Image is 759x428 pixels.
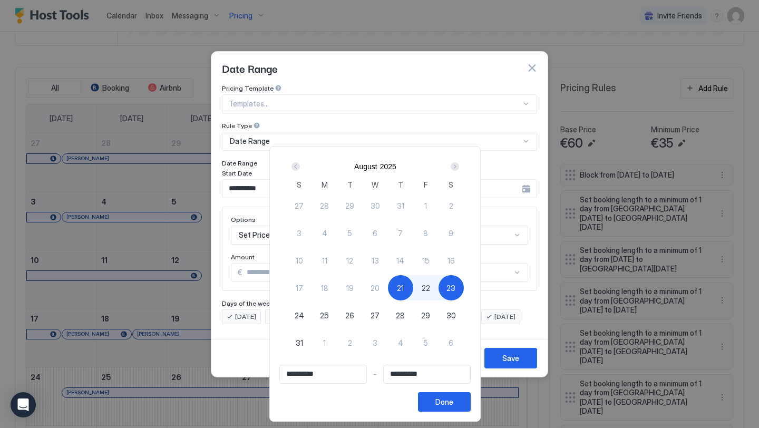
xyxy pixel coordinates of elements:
[413,303,439,328] button: 29
[439,248,464,273] button: 16
[439,275,464,300] button: 23
[373,369,377,379] span: -
[312,275,337,300] button: 18
[423,228,428,239] span: 8
[439,330,464,355] button: 6
[421,310,430,321] span: 29
[397,200,404,211] span: 31
[388,193,413,218] button: 31
[388,303,413,328] button: 28
[447,160,461,173] button: Next
[418,392,471,412] button: Done
[372,179,378,190] span: W
[446,310,456,321] span: 30
[446,283,455,294] span: 23
[371,200,380,211] span: 30
[363,275,388,300] button: 20
[323,337,326,348] span: 1
[337,220,363,246] button: 5
[373,337,377,348] span: 3
[296,283,303,294] span: 17
[388,275,413,300] button: 21
[396,310,405,321] span: 28
[363,330,388,355] button: 3
[11,392,36,417] div: Open Intercom Messenger
[295,310,304,321] span: 24
[413,220,439,246] button: 8
[297,228,301,239] span: 3
[312,220,337,246] button: 4
[449,179,453,190] span: S
[439,303,464,328] button: 30
[424,200,427,211] span: 1
[422,255,430,266] span: 15
[322,179,328,190] span: M
[337,303,363,328] button: 26
[354,162,377,171] button: August
[373,228,377,239] span: 6
[346,283,354,294] span: 19
[346,255,353,266] span: 12
[384,365,470,383] input: Input Field
[322,255,327,266] span: 11
[398,337,403,348] span: 4
[398,179,403,190] span: T
[435,396,453,407] div: Done
[296,255,303,266] span: 10
[363,193,388,218] button: 30
[296,337,303,348] span: 31
[280,365,366,383] input: Input Field
[287,248,312,273] button: 10
[347,228,352,239] span: 5
[423,337,428,348] span: 5
[396,255,404,266] span: 14
[337,248,363,273] button: 12
[337,275,363,300] button: 19
[413,330,439,355] button: 5
[289,160,304,173] button: Prev
[398,228,403,239] span: 7
[363,248,388,273] button: 13
[322,228,327,239] span: 4
[380,162,396,171] button: 2025
[424,179,428,190] span: F
[371,310,379,321] span: 27
[388,248,413,273] button: 14
[345,200,354,211] span: 29
[312,248,337,273] button: 11
[312,193,337,218] button: 28
[388,330,413,355] button: 4
[439,220,464,246] button: 9
[287,303,312,328] button: 24
[363,220,388,246] button: 6
[295,200,304,211] span: 27
[363,303,388,328] button: 27
[320,310,329,321] span: 25
[413,193,439,218] button: 1
[321,283,328,294] span: 18
[449,337,453,348] span: 6
[397,283,404,294] span: 21
[413,248,439,273] button: 15
[388,220,413,246] button: 7
[345,310,354,321] span: 26
[312,303,337,328] button: 25
[312,330,337,355] button: 1
[287,330,312,355] button: 31
[320,200,329,211] span: 28
[449,200,453,211] span: 2
[287,220,312,246] button: 3
[413,275,439,300] button: 22
[287,193,312,218] button: 27
[422,283,430,294] span: 22
[447,255,455,266] span: 16
[347,179,353,190] span: T
[337,193,363,218] button: 29
[297,179,301,190] span: S
[439,193,464,218] button: 2
[371,283,379,294] span: 20
[287,275,312,300] button: 17
[337,330,363,355] button: 2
